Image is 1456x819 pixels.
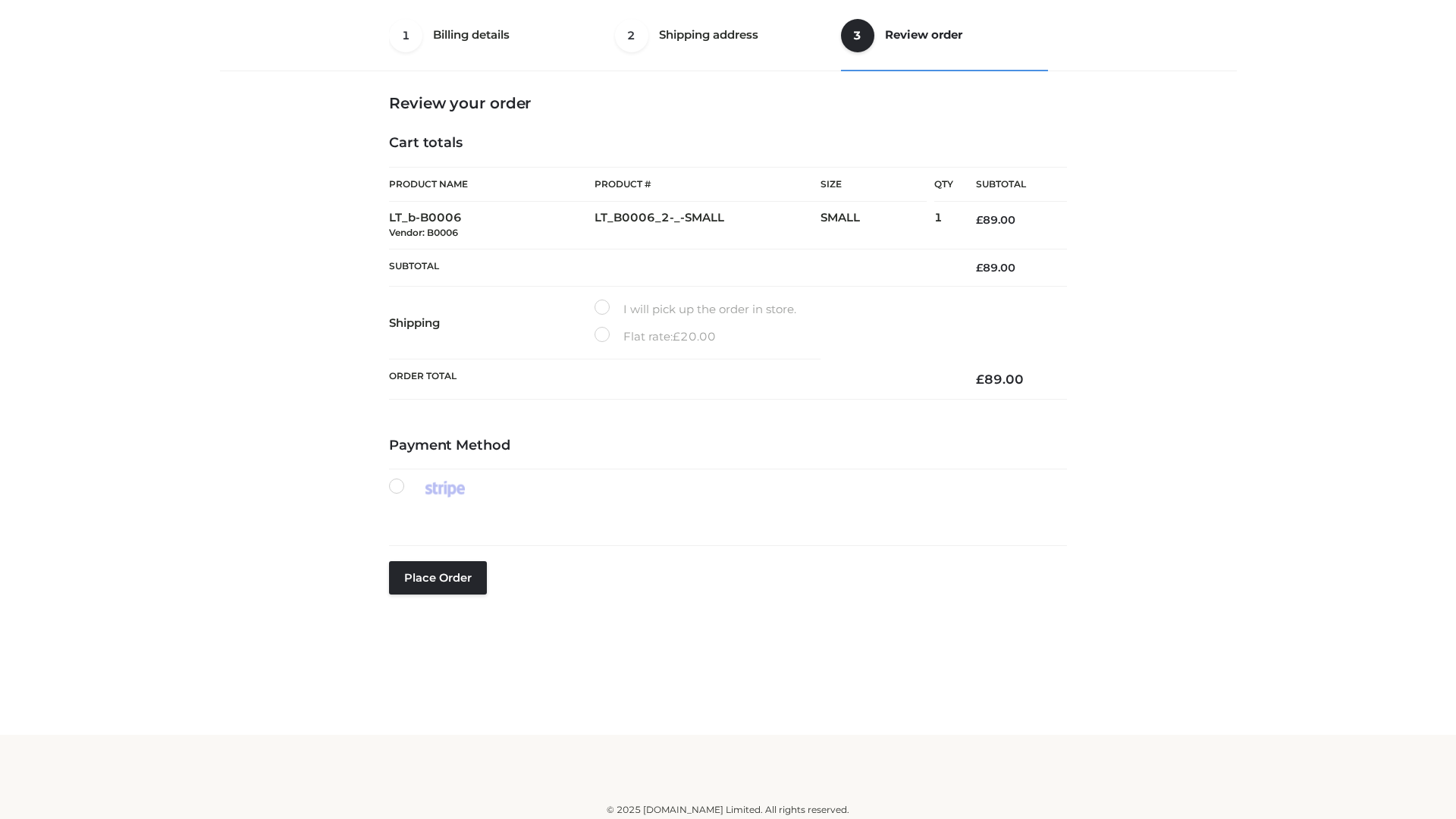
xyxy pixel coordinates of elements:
bdi: 89.00 [976,372,1024,387]
button: Place order [389,561,487,595]
th: Shipping [389,287,595,359]
td: LT_b-B0006 [389,202,595,249]
span: £ [673,329,680,344]
th: Qty [934,167,953,202]
div: © 2025 [DOMAIN_NAME] Limited. All rights reserved. [225,802,1231,817]
label: Flat rate: [595,327,716,347]
th: Size [821,168,927,202]
bdi: 20.00 [673,329,716,344]
bdi: 89.00 [976,261,1015,275]
td: 1 [934,202,953,249]
span: £ [976,213,983,227]
span: £ [976,261,983,275]
small: Vendor: B0006 [389,227,458,238]
bdi: 89.00 [976,213,1015,227]
h4: Payment Method [389,438,1067,454]
span: £ [976,372,984,387]
th: Product Name [389,167,595,202]
label: I will pick up the order in store. [595,300,796,319]
th: Subtotal [953,168,1067,202]
h3: Review your order [389,94,1067,112]
th: Subtotal [389,249,953,286]
th: Product # [595,167,821,202]
h4: Cart totals [389,135,1067,152]
td: LT_B0006_2-_-SMALL [595,202,821,249]
th: Order Total [389,359,953,400]
td: SMALL [821,202,934,249]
